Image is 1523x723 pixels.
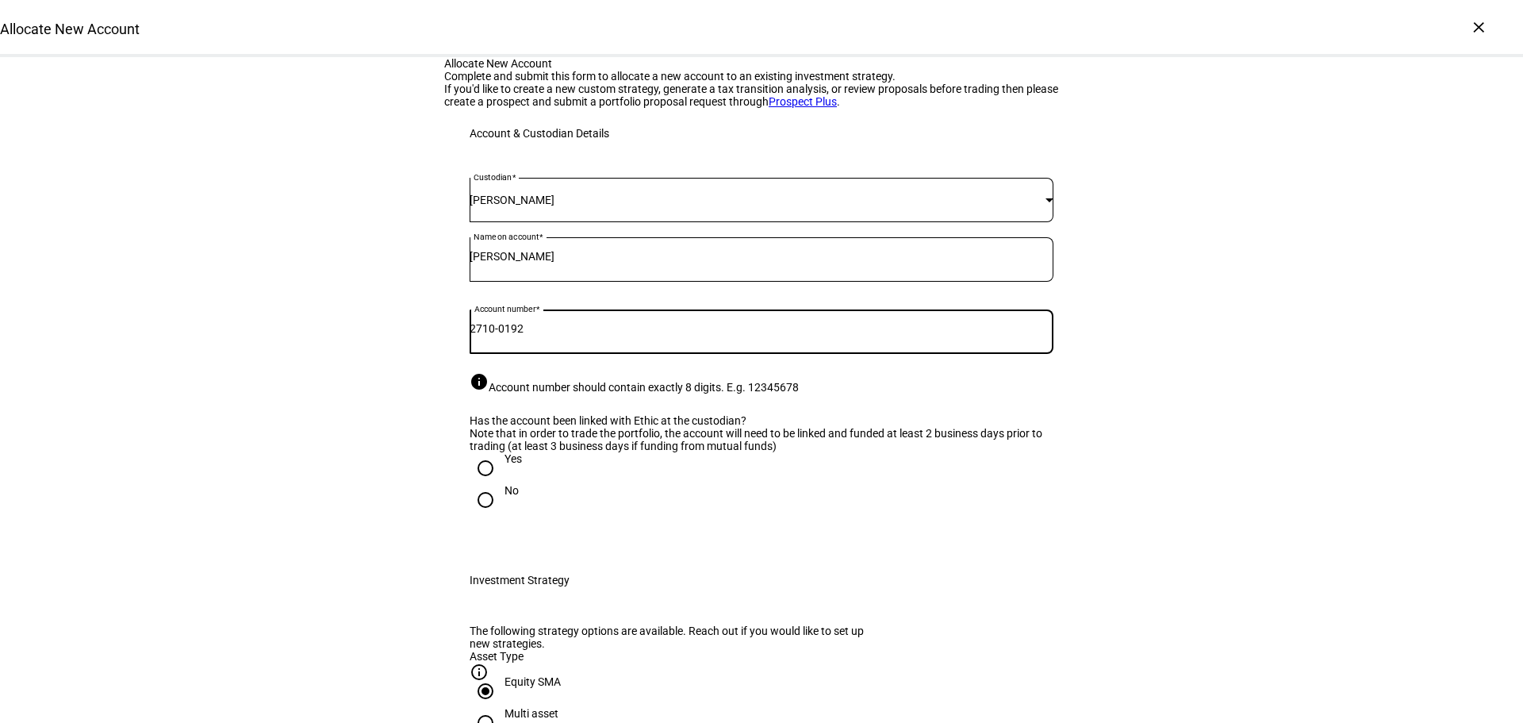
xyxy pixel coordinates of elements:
div: The following strategy options are available. Reach out if you would like to set up new strategies. [470,625,878,650]
span: [PERSON_NAME] [470,194,554,206]
mat-icon: info [470,372,489,391]
div: If you'd like to create a new custom strategy, generate a tax transition analysis, or review prop... [444,83,1079,108]
div: Asset Type [470,650,1053,663]
div: Equity SMA [504,675,561,688]
mat-label: Custodian [474,172,512,182]
input: Account number [470,322,1053,335]
div: Account number should contain exactly 8 digits. E.g. 12345678 [470,372,1053,394]
a: Prospect Plus [769,95,837,108]
div: Has the account been linked with Ethic at the custodian? [470,414,1053,427]
mat-icon: info_outline [470,663,489,682]
div: Account & Custodian Details [470,127,609,140]
mat-label: Name on account [474,232,539,241]
div: No [504,484,519,497]
plt-strategy-filter-column-header: Asset Type [470,650,1053,675]
div: Yes [504,452,522,465]
div: Multi asset [504,707,558,720]
div: Investment Strategy [470,574,570,586]
div: Complete and submit this form to allocate a new account to an existing investment strategy. [444,70,1079,83]
div: × [1466,14,1491,40]
div: Allocate New Account [444,57,1079,70]
div: Note that in order to trade the portfolio, the account will need to be linked and funded at least... [470,427,1053,452]
mat-label: Account number [474,304,535,313]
